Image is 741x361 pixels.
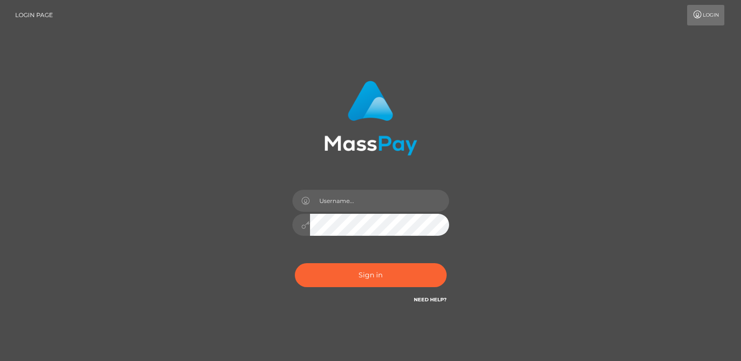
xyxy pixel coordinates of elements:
[687,5,724,25] a: Login
[414,296,447,303] a: Need Help?
[15,5,53,25] a: Login Page
[295,263,447,287] button: Sign in
[310,190,449,212] input: Username...
[324,81,417,156] img: MassPay Login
